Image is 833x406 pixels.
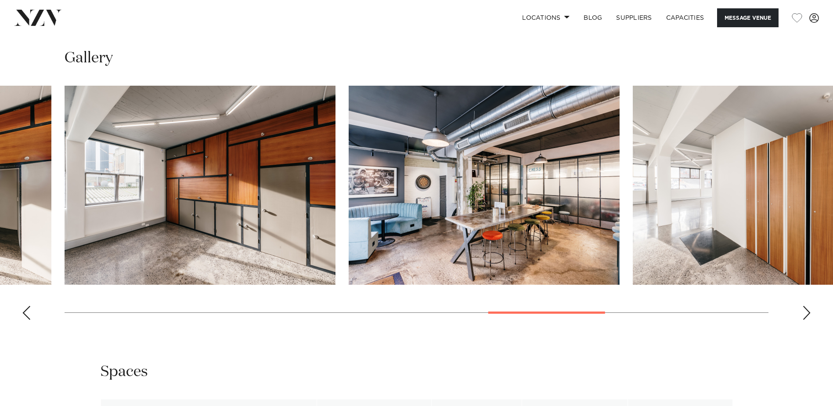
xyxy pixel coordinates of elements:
a: Locations [515,8,577,27]
a: Capacities [659,8,711,27]
button: Message Venue [717,8,779,27]
swiper-slide: 10 / 15 [65,86,335,285]
img: nzv-logo.png [14,10,62,25]
a: SUPPLIERS [609,8,659,27]
a: BLOG [577,8,609,27]
h2: Spaces [101,362,148,382]
h2: Gallery [65,48,113,68]
swiper-slide: 11 / 15 [349,86,620,285]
